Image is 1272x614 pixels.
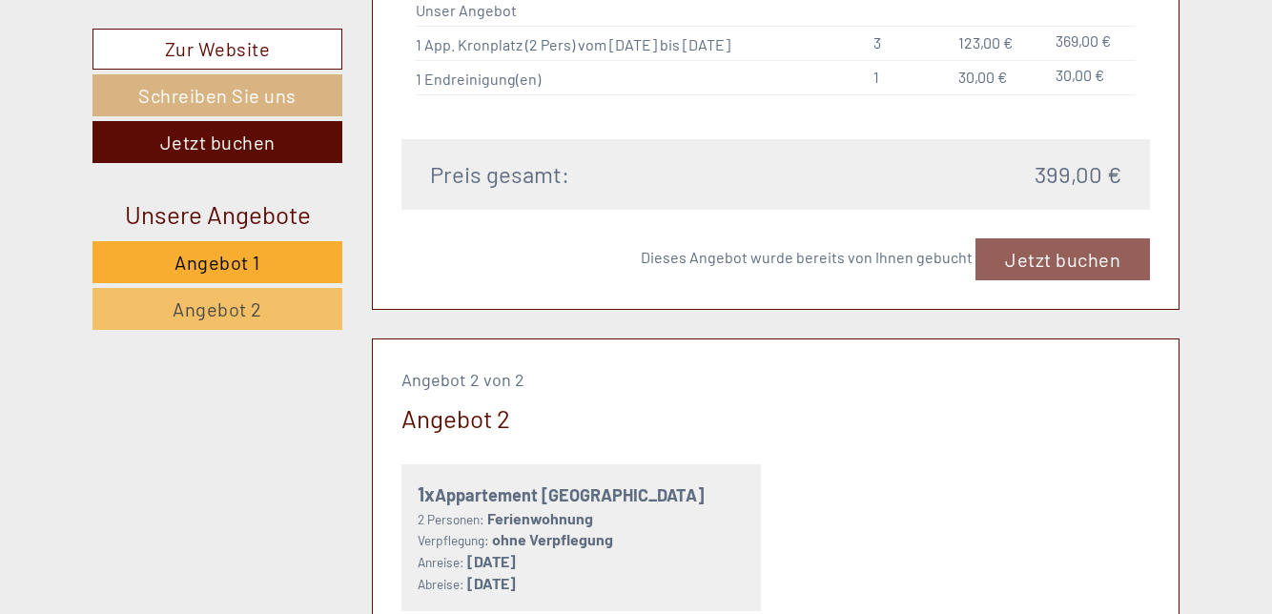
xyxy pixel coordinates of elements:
span: 30,00 € [958,68,1007,86]
td: 369,00 € [1048,27,1136,61]
div: Angebot 2 [401,400,510,436]
td: 30,00 € [1048,60,1136,94]
td: 1 Endreinigung(en) [416,60,867,94]
small: 2 Personen: [418,511,484,527]
a: Jetzt buchen [92,121,342,163]
span: Angebot 2 von 2 [401,369,524,390]
small: Abreise: [418,576,464,592]
a: Zur Website [92,29,342,70]
td: 3 [866,27,950,61]
div: Appartement [GEOGRAPHIC_DATA] [418,481,746,508]
b: ohne Verpflegung [492,530,613,548]
small: Anreise: [418,554,464,570]
span: 399,00 € [1035,158,1121,191]
td: 1 [866,60,950,94]
span: Angebot 2 [173,297,262,320]
span: 123,00 € [958,33,1013,51]
span: Angebot 1 [174,251,260,274]
b: 1x [418,482,435,505]
td: 1 App. Kronplatz (2 Pers) vom [DATE] bis [DATE] [416,27,867,61]
a: Schreiben Sie uns [92,74,342,116]
b: Ferienwohnung [487,509,593,527]
small: Verpflegung: [418,532,489,548]
b: [DATE] [467,552,516,570]
div: Preis gesamt: [416,158,776,191]
b: [DATE] [467,574,516,592]
span: Dieses Angebot wurde bereits von Ihnen gebucht [641,248,973,266]
div: Unsere Angebote [92,196,342,232]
